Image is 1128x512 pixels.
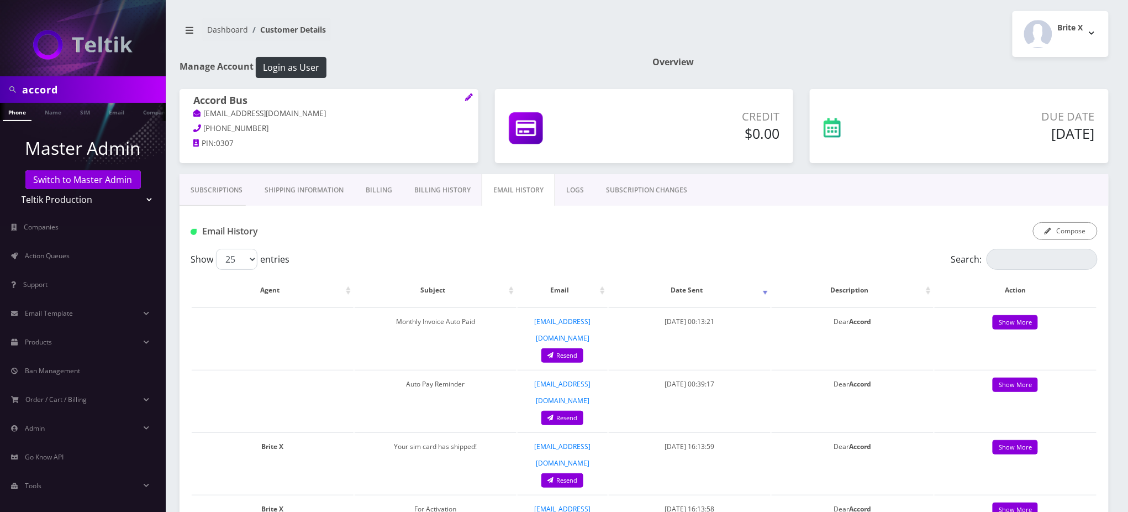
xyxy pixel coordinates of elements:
[22,79,163,100] input: Search in Company
[248,24,326,35] li: Customer Details
[1033,222,1098,240] button: Compose
[204,123,269,133] span: [PHONE_NUMBER]
[25,251,70,260] span: Action Queues
[103,103,130,120] a: Email
[355,432,516,494] td: Your sim card has shipped!
[180,18,636,50] nav: breadcrumb
[3,103,31,121] a: Phone
[256,57,326,78] button: Login as User
[254,174,355,206] a: Shipping Information
[355,307,516,369] td: Monthly Invoice Auto Paid
[629,108,780,125] p: Credit
[23,280,48,289] span: Support
[25,452,64,462] span: Go Know API
[216,138,234,148] span: 0307
[25,309,73,318] span: Email Template
[777,376,928,393] p: Dear
[39,103,67,120] a: Name
[534,379,591,405] a: [EMAIL_ADDRESS][DOMAIN_NAME]
[920,125,1095,142] h5: [DATE]
[75,103,96,120] a: SIM
[191,226,482,237] h1: Email History
[1013,11,1109,57] button: Brite X
[777,314,928,330] p: Dear
[191,249,289,270] label: Show entries
[920,108,1095,125] p: Due Date
[25,366,80,375] span: Ban Management
[609,274,771,306] th: Date Sent: activate to sort column ascending
[482,174,555,206] a: EMAIL HISTORY
[993,315,1038,330] a: Show More
[355,274,516,306] th: Subject: activate to sort column ascending
[629,125,780,142] h5: $0.00
[534,442,591,468] a: [EMAIL_ADDRESS][DOMAIN_NAME]
[518,274,608,306] th: Email: activate to sort column ascending
[993,440,1038,455] a: Show More
[26,395,87,404] span: Order / Cart / Billing
[355,174,403,206] a: Billing
[541,348,583,363] a: Resend
[772,274,934,306] th: Description: activate to sort column ascending
[207,24,248,35] a: Dashboard
[935,274,1097,306] th: Action
[138,103,175,120] a: Company
[951,249,1098,270] label: Search:
[216,249,257,270] select: Showentries
[849,379,871,389] strong: Accord
[849,317,871,326] strong: Accord
[665,379,714,389] span: [DATE] 00:39:17
[541,473,583,488] a: Resend
[849,442,871,451] strong: Accord
[355,370,516,431] td: Auto Pay Reminder
[665,317,714,326] span: [DATE] 00:13:21
[1058,23,1083,33] h2: Brite X
[25,337,52,347] span: Products
[192,274,354,306] th: Agent: activate to sort column ascending
[33,30,133,60] img: Teltik Production
[541,411,583,426] a: Resend
[180,174,254,206] a: Subscriptions
[25,424,45,433] span: Admin
[25,170,141,189] a: Switch to Master Admin
[180,57,636,78] h1: Manage Account
[987,249,1098,270] input: Search:
[193,108,326,119] a: [EMAIL_ADDRESS][DOMAIN_NAME]
[652,57,1109,67] h1: Overview
[24,222,59,232] span: Companies
[534,317,591,343] a: [EMAIL_ADDRESS][DOMAIN_NAME]
[193,95,465,108] h1: Accord Bus
[555,174,595,206] a: LOGS
[25,481,41,490] span: Tools
[665,442,714,451] span: [DATE] 16:13:59
[254,60,326,72] a: Login as User
[193,138,216,149] a: PIN:
[993,378,1038,393] a: Show More
[595,174,698,206] a: SUBSCRIPTION CHANGES
[403,174,482,206] a: Billing History
[262,442,284,451] strong: Brite X
[777,438,928,455] p: Dear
